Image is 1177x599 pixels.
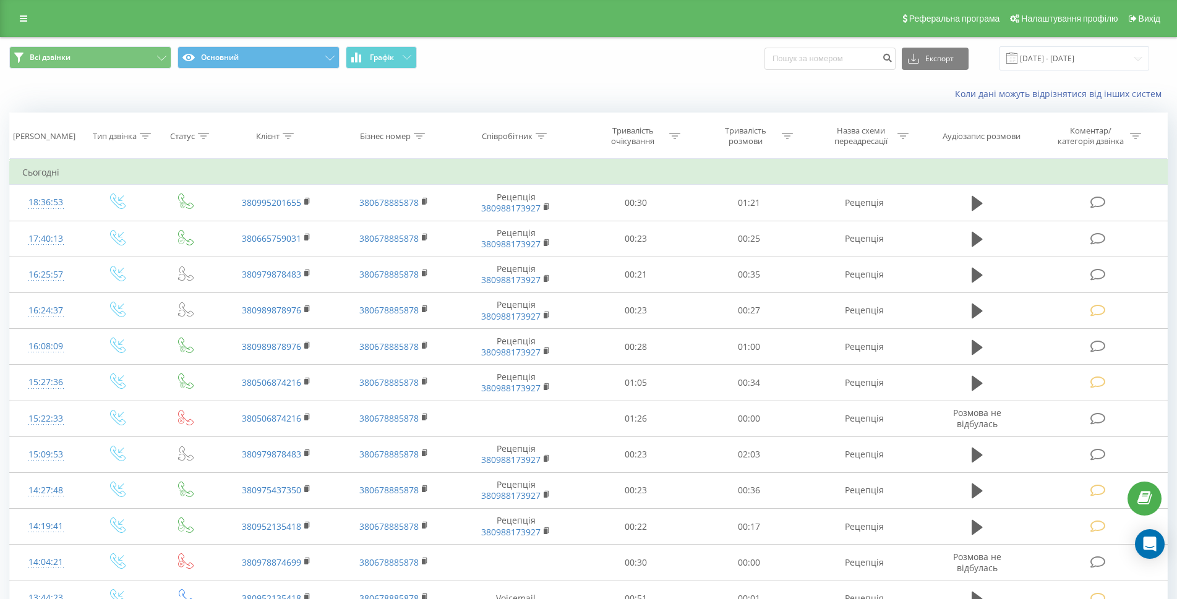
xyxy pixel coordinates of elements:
td: 00:17 [692,509,805,545]
td: 00:30 [580,545,693,580]
a: 380988173927 [481,202,541,214]
div: Тривалість очікування [600,125,666,147]
button: Основний [178,46,340,69]
span: Графік [370,53,394,62]
a: 380978874699 [242,556,301,568]
a: 380988173927 [481,238,541,250]
a: 380989878976 [242,304,301,316]
td: 00:35 [692,257,805,292]
div: 14:19:41 [22,514,69,538]
div: [PERSON_NAME] [13,131,75,142]
td: Рецепція [805,257,923,292]
td: 00:27 [692,292,805,328]
a: 380678885878 [359,448,419,460]
a: 380678885878 [359,268,419,280]
td: 00:36 [692,472,805,508]
a: 380988173927 [481,490,541,501]
span: Всі дзвінки [30,53,71,62]
a: 380995201655 [242,197,301,208]
div: 14:04:21 [22,550,69,574]
a: 380678885878 [359,197,419,208]
td: Рецепція [453,292,580,328]
span: Реферальна програма [909,14,1000,23]
a: 380988173927 [481,454,541,465]
a: 380678885878 [359,412,419,424]
div: 15:22:33 [22,407,69,431]
a: 380988173927 [481,310,541,322]
div: 17:40:13 [22,227,69,251]
div: 15:09:53 [22,443,69,467]
td: 01:05 [580,365,693,401]
span: Розмова не відбулась [953,407,1001,430]
td: 01:26 [580,401,693,436]
td: 00:21 [580,257,693,292]
a: 380678885878 [359,556,419,568]
td: Рецепція [805,329,923,365]
a: 380506874216 [242,412,301,424]
div: Тривалість розмови [713,125,779,147]
td: Рецепція [805,472,923,508]
div: 16:24:37 [22,299,69,323]
a: 380678885878 [359,484,419,496]
td: Рецепція [453,185,580,221]
div: 18:36:53 [22,190,69,215]
td: 00:23 [580,221,693,257]
td: 00:23 [580,436,693,472]
div: Коментар/категорія дзвінка [1055,125,1127,147]
a: 380678885878 [359,376,419,388]
td: Рецепція [453,436,580,472]
td: Рецепція [805,292,923,328]
a: 380988173927 [481,346,541,358]
a: 380678885878 [359,341,419,352]
a: 380979878483 [242,448,301,460]
div: 16:25:57 [22,263,69,287]
span: Розмова не відбулась [953,551,1001,574]
td: 01:21 [692,185,805,221]
div: Аудіозапис розмови [943,131,1021,142]
td: Рецепція [453,472,580,508]
a: 380979878483 [242,268,301,280]
div: 15:27:36 [22,370,69,394]
td: 00:00 [692,401,805,436]
td: Рецепція [805,365,923,401]
a: 380952135418 [242,520,301,532]
td: 00:34 [692,365,805,401]
button: Експорт [902,48,969,70]
a: 380678885878 [359,304,419,316]
a: 380678885878 [359,520,419,532]
div: Назва схеми переадресації [828,125,894,147]
td: Рецепція [805,185,923,221]
a: 380988173927 [481,526,541,538]
span: Вихід [1139,14,1160,23]
td: 00:28 [580,329,693,365]
td: 00:25 [692,221,805,257]
td: 00:30 [580,185,693,221]
a: 380989878976 [242,341,301,352]
td: Рецепція [805,509,923,545]
a: 380506874216 [242,376,301,388]
td: 00:23 [580,292,693,328]
input: Пошук за номером [764,48,896,70]
a: 380678885878 [359,232,419,244]
td: 01:00 [692,329,805,365]
a: 380988173927 [481,382,541,394]
div: Бізнес номер [360,131,411,142]
td: Рецепція [453,221,580,257]
td: Рецепція [805,401,923,436]
a: Коли дані можуть відрізнятися вiд інших систем [955,88,1168,100]
td: 00:00 [692,545,805,580]
a: 380975437350 [242,484,301,496]
a: 380988173927 [481,274,541,286]
button: Графік [346,46,417,69]
td: Рецепція [453,329,580,365]
div: Статус [170,131,195,142]
td: 00:22 [580,509,693,545]
div: 16:08:09 [22,334,69,359]
a: 380665759031 [242,232,301,244]
td: Рецепція [805,545,923,580]
td: Рецепція [805,436,923,472]
td: Рецепція [453,365,580,401]
td: Рецепція [453,257,580,292]
div: 14:27:48 [22,478,69,503]
div: Співробітник [482,131,533,142]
